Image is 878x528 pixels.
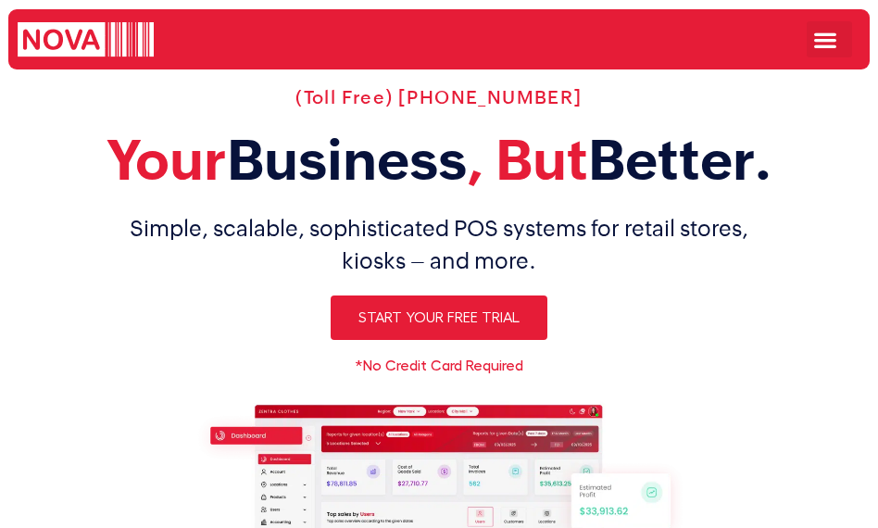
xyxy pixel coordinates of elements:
[588,128,772,192] span: Better.
[358,310,520,325] span: Start Your Free Trial
[331,295,547,340] a: Start Your Free Trial
[18,22,154,60] img: logo white
[9,358,869,373] h6: *No Credit Card Required
[9,127,869,194] h2: Your , But
[227,128,467,192] span: Business
[807,21,852,57] div: Menu Toggle
[9,212,869,277] h1: Simple, scalable, sophisticated POS systems for retail stores, kiosks – and more.
[9,86,869,108] h2: (Toll Free) [PHONE_NUMBER]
